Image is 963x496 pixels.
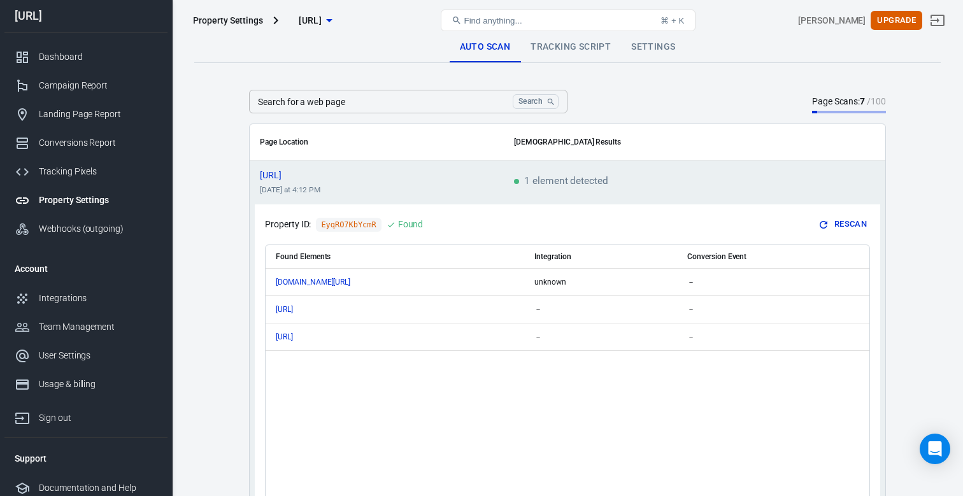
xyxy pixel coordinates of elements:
a: Integrations [4,284,168,313]
a: Conversions Report [4,129,168,157]
div: User Settings [39,349,157,362]
th: Conversion Event [677,245,830,269]
a: Landing Page Report [4,100,168,129]
button: Rescan [816,215,870,234]
span: － [687,305,695,314]
a: Webhooks (outgoing) [4,215,168,243]
div: Landing Page Report [39,108,157,121]
div: Documentation and Help [39,481,157,495]
span: － [534,332,542,341]
div: Property Settings [39,194,157,207]
button: Find anything...⌘ + K [441,10,695,31]
th: Found Elements [266,245,524,269]
span: － [687,332,695,341]
div: Tracking Pixels [39,165,157,178]
th: [DEMOGRAPHIC_DATA] Results [504,124,885,160]
span: https://drima.ai/panel [260,171,304,180]
div: Sign out [39,411,157,425]
a: Tracking Script [520,32,621,62]
div: Team Management [39,320,157,334]
span: 100 [871,96,886,106]
time: 2025-08-14T16:12:25+04:00 [260,185,320,194]
div: Usage & billing [39,378,157,391]
code: EyqRO7KbYcmR [316,218,381,232]
span: drima.ai/sign-up [276,333,316,341]
span: drima.ai/ [276,306,316,313]
div: [URL] [4,10,168,22]
div: Account id: VpCTDAl3 [798,14,866,27]
a: User Settings [4,341,168,370]
a: Sign out [922,5,953,36]
a: Team Management [4,313,168,341]
div: Property Settings [193,14,263,27]
a: Campaign Report [4,71,168,100]
a: Dashboard [4,43,168,71]
span: － [687,278,695,287]
div: Webhooks (outgoing) [39,222,157,236]
div: Dashboard [39,50,157,64]
p: Property ID: [265,218,311,231]
div: Open Intercom Messenger [920,434,950,464]
li: Support [4,443,168,474]
li: Account [4,253,168,284]
input: https://example.com/categories/top-brands [249,90,508,113]
th: Page Location [250,124,504,160]
span: 1 element detected [514,176,608,188]
div: Page Scans: [812,95,886,108]
span: Find anything... [464,16,522,25]
strong: 7 [860,96,865,106]
button: [URL] [283,9,347,32]
span: drima.ai [299,13,322,29]
span: / [867,96,886,106]
div: ⌘ + K [660,16,684,25]
div: Integrations [39,292,157,305]
a: Property Settings [4,186,168,215]
button: Search [513,94,559,109]
a: Auto Scan [450,32,521,62]
a: Settings [621,32,685,62]
th: Integration [524,245,677,269]
div: Found [398,216,424,232]
span: unknown [534,278,566,287]
span: － [534,305,542,314]
a: Tracking Pixels [4,157,168,186]
a: Usage & billing [4,370,168,399]
button: Upgrade [871,11,922,31]
span: go.clerk.com/components [276,278,373,286]
a: Sign out [4,399,168,432]
div: Conversions Report [39,136,157,150]
div: Campaign Report [39,79,157,92]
